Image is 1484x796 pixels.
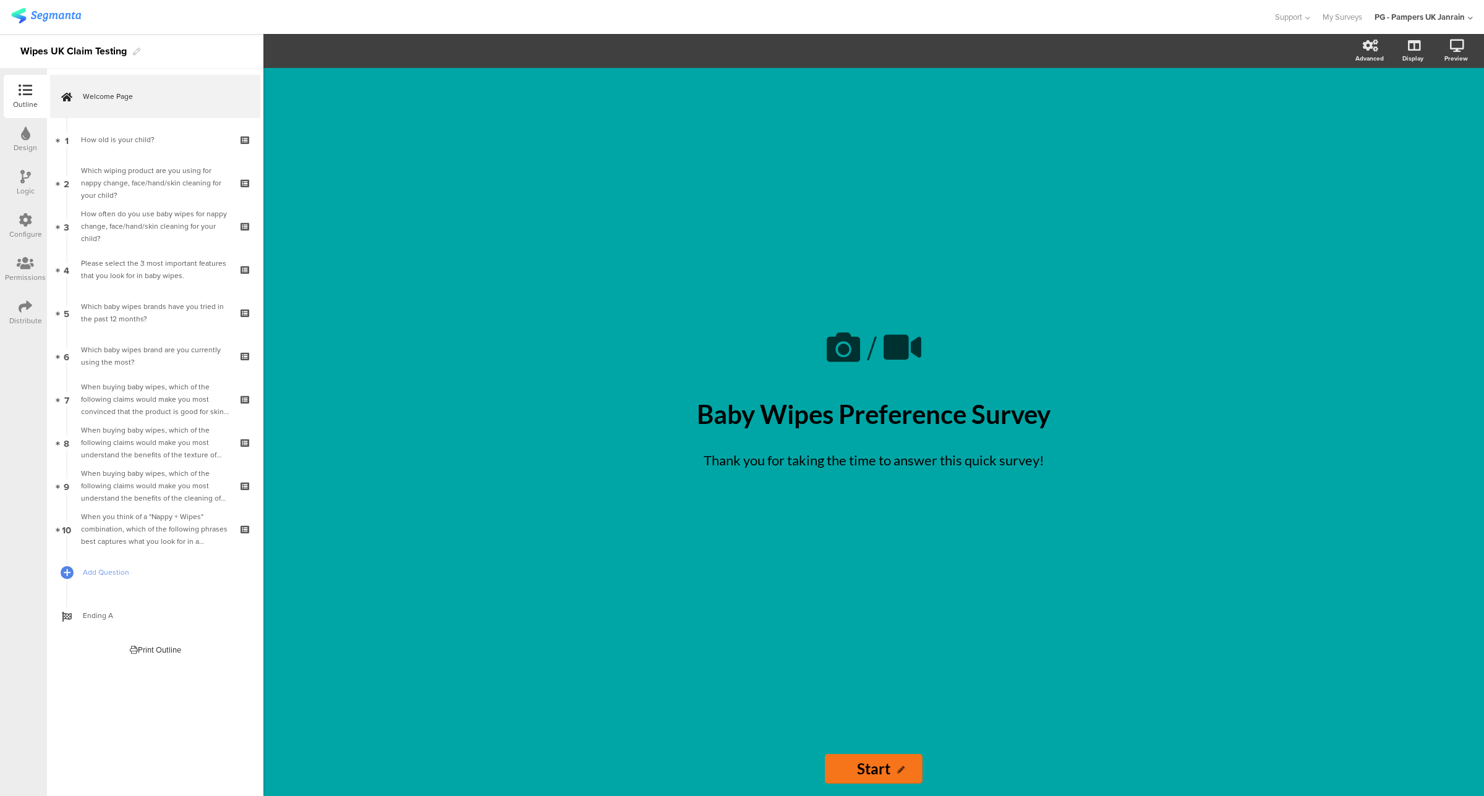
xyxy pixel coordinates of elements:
span: 4 [64,263,69,276]
span: 8 [64,436,69,449]
span: 7 [64,392,69,406]
a: 3 How often do you use baby wipes for nappy change, face/hand/skin cleaning for your child? [50,205,260,248]
div: Logic [17,185,35,197]
div: Outline [13,99,38,110]
span: 2 [64,176,69,190]
a: Ending A [50,594,260,637]
input: Start [825,754,923,784]
div: Permissions [5,272,46,283]
span: 5 [64,306,69,320]
div: Preview [1444,54,1468,63]
span: 6 [64,349,69,363]
a: 8 When buying baby wipes, which of the following claims would make you most understand the benefi... [50,421,260,464]
div: When buying baby wipes, which of the following claims would make you most understand the benefits... [81,424,229,461]
div: Which wiping product are you using for nappy change, face/hand/skin cleaning for your child? [81,164,229,201]
a: 1 How old is your child? [50,118,260,161]
a: 2 Which wiping product are you using for nappy change, face/hand/skin cleaning for your child? [50,161,260,205]
a: 4 Please select the 3 most important features that you look for in baby wipes. [50,248,260,291]
div: When buying baby wipes, which of the following claims would make you most understand the benefits... [81,467,229,504]
div: When you think of a "Nappy + Wipes" combination, which of the following phrases best captures wha... [81,510,229,548]
span: Support [1275,11,1302,23]
span: 9 [64,479,69,493]
div: Print Outline [130,644,181,656]
span: Add Question [83,566,241,578]
div: Distribute [9,315,42,326]
div: How old is your child? [81,133,229,146]
p: Baby Wipes Preference Survey [645,399,1102,430]
a: 10 When you think of a "Nappy + Wipes" combination, which of the following phrases best captures ... [50,507,260,551]
a: 6 Which baby wipes brand are you currently using the most? [50,334,260,378]
div: Which baby wipes brands have you tried in the past 12 months? [81,300,229,325]
div: Please select the 3 most important features that you look for in baby wipes. [81,257,229,282]
a: Welcome Page [50,75,260,118]
div: PG - Pampers UK Janrain [1375,11,1465,23]
a: 7 When buying baby wipes, which of the following claims would make you most convinced that the pr... [50,378,260,421]
div: When buying baby wipes, which of the following claims would make you most convinced that the prod... [81,381,229,418]
div: Which baby wipes brand are you currently using the most? [81,344,229,368]
img: segmanta logo [11,8,81,23]
div: Design [14,142,37,153]
span: / [867,324,877,373]
span: Welcome Page [83,90,241,103]
div: Display [1402,54,1423,63]
div: Configure [9,229,42,240]
a: 5 Which baby wipes brands have you tried in the past 12 months? [50,291,260,334]
span: 10 [62,522,71,536]
div: Advanced [1355,54,1384,63]
span: 1 [65,133,69,146]
div: How often do you use baby wipes for nappy change, face/hand/skin cleaning for your child? [81,208,229,245]
p: Thank you for taking the time to answer this quick survey! [657,450,1090,470]
a: 9 When buying baby wipes, which of the following claims would make you most understand the benefi... [50,464,260,507]
span: Ending A [83,609,241,622]
div: Wipes UK Claim Testing [20,41,127,61]
span: 3 [64,219,69,233]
